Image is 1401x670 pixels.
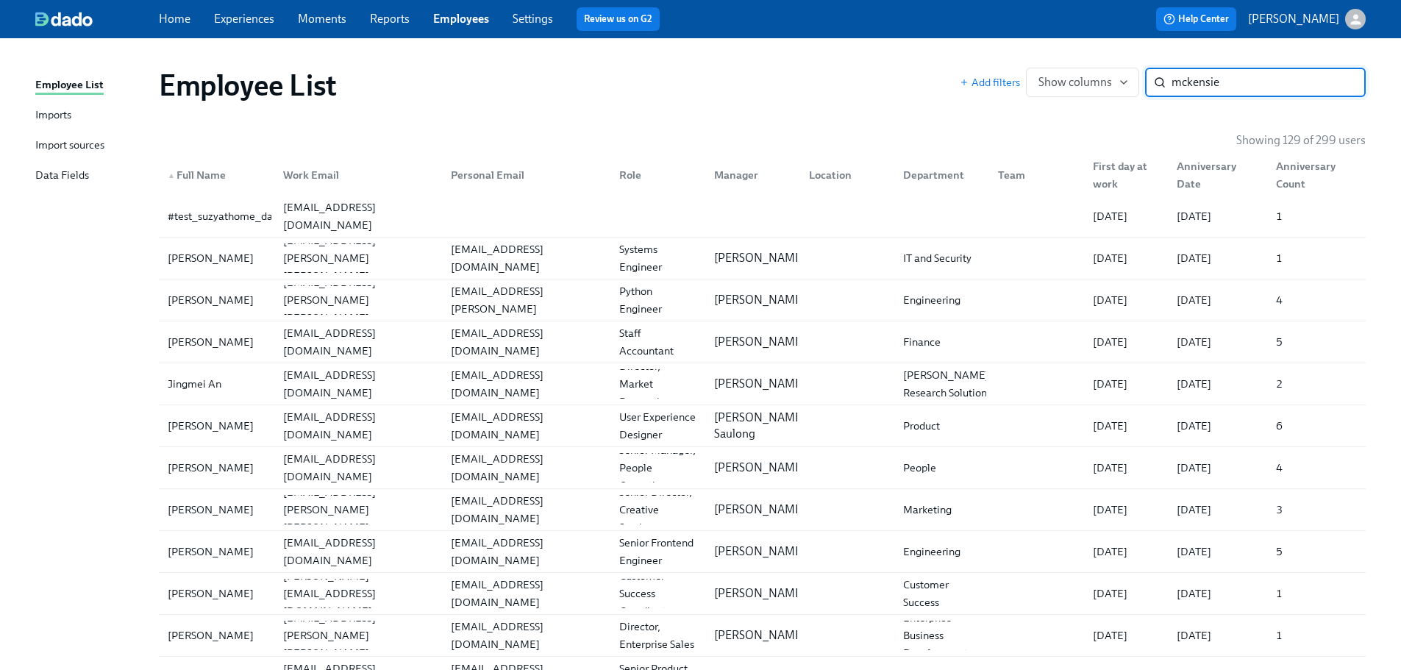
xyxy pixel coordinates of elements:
[1156,7,1236,31] button: Help Center
[298,12,346,26] a: Moments
[613,567,702,620] div: Customer Success Coordinator
[162,627,271,644] div: [PERSON_NAME]
[162,166,271,184] div: Full Name
[1270,207,1363,225] div: 1
[897,501,986,518] div: Marketing
[1026,68,1139,97] button: Show columns
[897,166,986,184] div: Department
[439,160,607,190] div: Personal Email
[1087,627,1165,644] div: [DATE]
[960,75,1020,90] button: Add filters
[897,333,986,351] div: Finance
[584,12,652,26] a: Review us on G2
[277,166,440,184] div: Work Email
[1270,333,1363,351] div: 5
[445,166,607,184] div: Personal Email
[277,199,440,234] div: [EMAIL_ADDRESS][DOMAIN_NAME]
[159,405,1366,446] div: [PERSON_NAME][EMAIL_ADDRESS][DOMAIN_NAME][EMAIL_ADDRESS][DOMAIN_NAME]User Experience Designer[PER...
[1172,68,1366,97] input: Search by name
[897,459,986,477] div: People
[159,489,1366,530] div: [PERSON_NAME][PERSON_NAME][EMAIL_ADDRESS][PERSON_NAME][PERSON_NAME][DOMAIN_NAME][EMAIL_ADDRESS][D...
[159,279,1366,321] a: [PERSON_NAME][PERSON_NAME][EMAIL_ADDRESS][PERSON_NAME][PERSON_NAME][DOMAIN_NAME][PERSON_NAME][EMA...
[714,334,805,350] p: [PERSON_NAME]
[714,544,805,560] p: [PERSON_NAME]
[277,214,440,302] div: [PERSON_NAME][EMAIL_ADDRESS][PERSON_NAME][PERSON_NAME][DOMAIN_NAME]
[613,240,702,276] div: Systems Engineer
[577,7,660,31] button: Review us on G2
[897,576,986,611] div: Customer Success
[445,492,607,527] div: [EMAIL_ADDRESS][DOMAIN_NAME]
[1171,459,1263,477] div: [DATE]
[1171,417,1263,435] div: [DATE]
[35,167,89,185] div: Data Fields
[162,291,271,309] div: [PERSON_NAME]
[897,417,986,435] div: Product
[1087,291,1165,309] div: [DATE]
[1270,157,1363,193] div: Anniversary Count
[1163,12,1229,26] span: Help Center
[159,12,190,26] a: Home
[1087,207,1165,225] div: [DATE]
[277,450,440,485] div: [EMAIL_ADDRESS][DOMAIN_NAME]
[159,196,1366,238] a: #test_suzyathome_dado[EMAIL_ADDRESS][DOMAIN_NAME][DATE][DATE]1
[445,265,607,335] div: [PERSON_NAME][EMAIL_ADDRESS][PERSON_NAME][DOMAIN_NAME]
[1081,160,1165,190] div: First day at work
[897,366,998,402] div: [PERSON_NAME], Research Solutions
[277,466,440,554] div: [PERSON_NAME][EMAIL_ADDRESS][PERSON_NAME][PERSON_NAME][DOMAIN_NAME]
[35,76,147,95] a: Employee List
[1270,459,1363,477] div: 4
[159,363,1366,405] a: Jingmei An[EMAIL_ADDRESS][DOMAIN_NAME][EMAIL_ADDRESS][DOMAIN_NAME]Director, Market Research[PERSO...
[1270,375,1363,393] div: 2
[214,12,274,26] a: Experiences
[1171,585,1263,602] div: [DATE]
[159,196,1366,237] div: #test_suzyathome_dado[EMAIL_ADDRESS][DOMAIN_NAME][DATE][DATE]1
[714,502,805,518] p: [PERSON_NAME]
[714,627,805,644] p: [PERSON_NAME]
[714,460,805,476] p: [PERSON_NAME]
[1171,207,1263,225] div: [DATE]
[162,501,271,518] div: [PERSON_NAME]
[445,450,607,485] div: [EMAIL_ADDRESS][DOMAIN_NAME]
[1248,11,1339,27] p: [PERSON_NAME]
[1087,543,1165,560] div: [DATE]
[714,250,805,266] p: [PERSON_NAME]
[445,576,607,611] div: [EMAIL_ADDRESS][DOMAIN_NAME]
[159,531,1366,573] a: [PERSON_NAME][EMAIL_ADDRESS][DOMAIN_NAME][EMAIL_ADDRESS][DOMAIN_NAME]Senior Frontend Engineer[PER...
[35,107,147,125] a: Imports
[797,160,892,190] div: Location
[159,321,1366,363] a: [PERSON_NAME][EMAIL_ADDRESS][DOMAIN_NAME][EMAIL_ADDRESS][DOMAIN_NAME]Staff Accountant[PERSON_NAME...
[1087,249,1165,267] div: [DATE]
[168,172,175,179] span: ▲
[702,160,797,190] div: Manager
[708,166,797,184] div: Manager
[1087,333,1165,351] div: [DATE]
[159,405,1366,447] a: [PERSON_NAME][EMAIL_ADDRESS][DOMAIN_NAME][EMAIL_ADDRESS][DOMAIN_NAME]User Experience Designer[PER...
[714,585,805,602] p: [PERSON_NAME]
[1270,417,1363,435] div: 6
[35,12,159,26] a: dado
[613,357,702,410] div: Director, Market Research
[613,534,702,569] div: Senior Frontend Engineer
[513,12,553,26] a: Settings
[1087,375,1165,393] div: [DATE]
[1171,627,1263,644] div: [DATE]
[613,408,702,443] div: User Experience Designer
[159,68,337,103] h1: Employee List
[162,333,271,351] div: [PERSON_NAME]
[1171,501,1263,518] div: [DATE]
[1087,585,1165,602] div: [DATE]
[1171,157,1263,193] div: Anniversary Date
[1236,132,1366,149] p: Showing 129 of 299 users
[1171,543,1263,560] div: [DATE]
[159,615,1366,657] a: [PERSON_NAME][PERSON_NAME][EMAIL_ADDRESS][PERSON_NAME][PERSON_NAME][DOMAIN_NAME][EMAIL_ADDRESS][D...
[162,459,271,477] div: [PERSON_NAME]
[159,238,1366,279] a: [PERSON_NAME][PERSON_NAME][EMAIL_ADDRESS][PERSON_NAME][PERSON_NAME][DOMAIN_NAME][EMAIL_ADDRESS][D...
[35,76,104,95] div: Employee List
[445,618,607,653] div: [EMAIL_ADDRESS][DOMAIN_NAME]
[162,585,271,602] div: [PERSON_NAME]
[897,543,986,560] div: Engineering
